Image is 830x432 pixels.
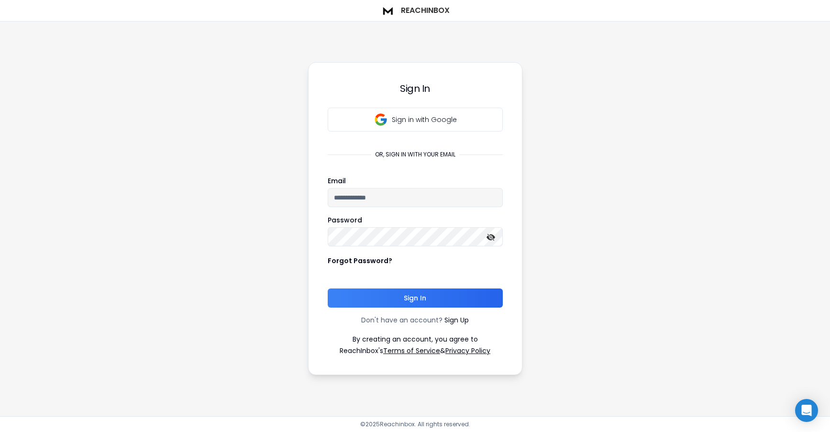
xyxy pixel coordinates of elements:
p: By creating an account, you agree to [353,334,478,344]
button: Sign in with Google [328,108,503,132]
p: Don't have an account? [361,315,443,325]
p: ReachInbox's & [340,346,490,355]
a: ReachInbox [381,4,450,17]
div: Open Intercom Messenger [795,399,818,422]
h1: ReachInbox [401,5,450,16]
a: Terms of Service [383,346,440,355]
a: Privacy Policy [445,346,490,355]
label: Email [328,177,346,184]
p: Forgot Password? [328,256,392,266]
button: Sign In [328,288,503,308]
label: Password [328,217,362,223]
p: Sign in with Google [392,115,457,124]
img: logo [381,4,395,17]
p: © 2025 Reachinbox. All rights reserved. [360,421,470,428]
h3: Sign In [328,82,503,95]
a: Sign Up [444,315,469,325]
p: or, sign in with your email [371,151,459,158]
